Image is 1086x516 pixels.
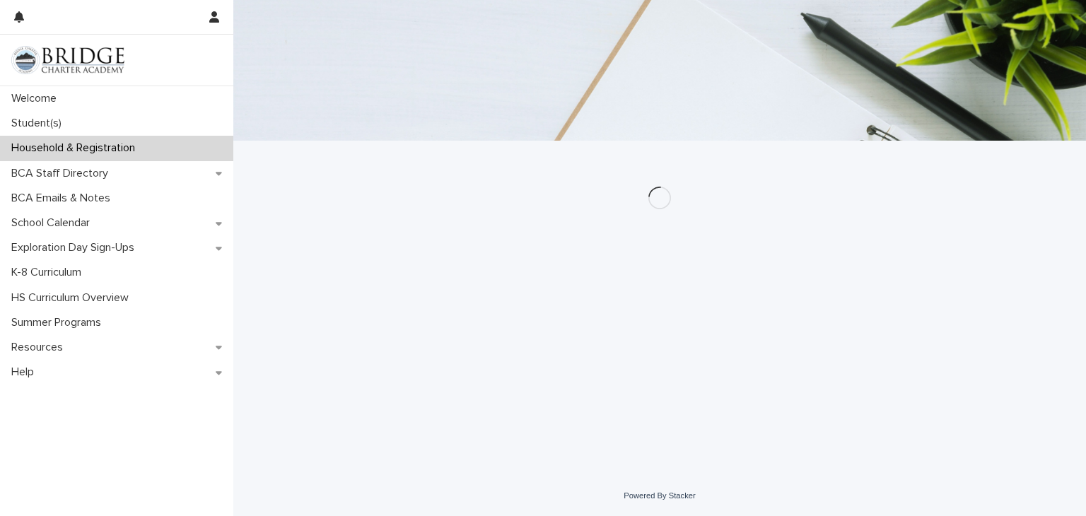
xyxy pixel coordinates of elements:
p: School Calendar [6,216,101,230]
p: Household & Registration [6,141,146,155]
img: V1C1m3IdTEidaUdm9Hs0 [11,46,124,74]
p: Help [6,365,45,379]
p: BCA Staff Directory [6,167,119,180]
p: HS Curriculum Overview [6,291,140,305]
p: Welcome [6,92,68,105]
a: Powered By Stacker [624,491,695,500]
p: K-8 Curriculum [6,266,93,279]
p: BCA Emails & Notes [6,192,122,205]
p: Summer Programs [6,316,112,329]
p: Exploration Day Sign-Ups [6,241,146,254]
p: Student(s) [6,117,73,130]
p: Resources [6,341,74,354]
